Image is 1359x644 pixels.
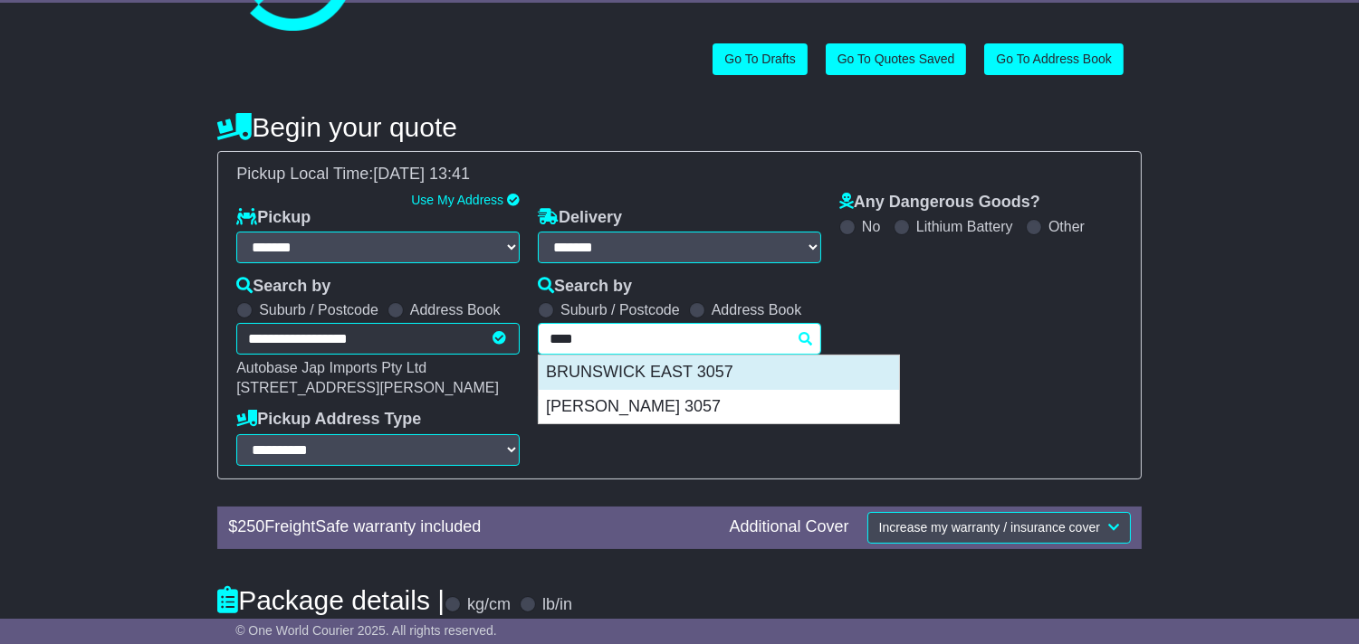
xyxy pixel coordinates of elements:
[217,112,1142,142] h4: Begin your quote
[467,595,511,615] label: kg/cm
[227,165,1132,185] div: Pickup Local Time:
[410,301,501,318] label: Address Book
[721,517,858,537] div: Additional Cover
[538,208,622,228] label: Delivery
[217,585,445,615] h4: Package details |
[237,517,264,535] span: 250
[235,623,497,638] span: © One World Courier 2025. All rights reserved.
[867,512,1131,544] button: Increase my warranty / insurance cover
[879,520,1100,535] span: Increase my warranty / insurance cover
[839,193,1040,213] label: Any Dangerous Goods?
[560,301,680,318] label: Suburb / Postcode
[984,43,1123,75] a: Go To Address Book
[259,301,378,318] label: Suburb / Postcode
[826,43,967,75] a: Go To Quotes Saved
[713,43,807,75] a: Go To Drafts
[236,360,426,375] span: Autobase Jap Imports Pty Ltd
[539,355,899,390] div: BRUNSWICK EAST 3057
[538,277,632,297] label: Search by
[712,301,802,318] label: Address Book
[542,595,572,615] label: lb/in
[1048,218,1085,235] label: Other
[862,218,880,235] label: No
[411,193,503,207] a: Use My Address
[236,410,421,430] label: Pickup Address Type
[219,517,720,537] div: $ FreightSafe warranty included
[916,218,1013,235] label: Lithium Battery
[236,380,499,395] span: [STREET_ADDRESS][PERSON_NAME]
[539,390,899,424] div: [PERSON_NAME] 3057
[236,277,330,297] label: Search by
[373,165,470,183] span: [DATE] 13:41
[236,208,311,228] label: Pickup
